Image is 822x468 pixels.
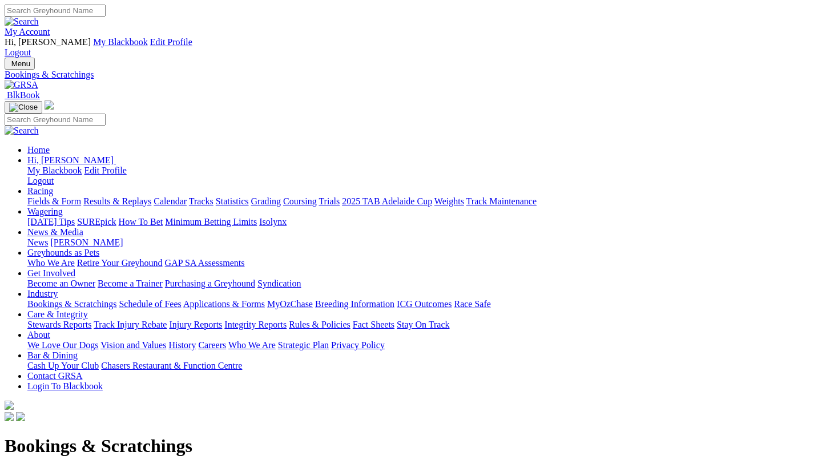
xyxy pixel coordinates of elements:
[27,196,817,207] div: Racing
[165,258,245,268] a: GAP SA Assessments
[5,47,31,57] a: Logout
[27,320,817,330] div: Care & Integrity
[5,37,817,58] div: My Account
[150,37,192,47] a: Edit Profile
[189,196,213,206] a: Tracks
[119,299,181,309] a: Schedule of Fees
[5,401,14,410] img: logo-grsa-white.png
[27,381,103,391] a: Login To Blackbook
[98,279,163,288] a: Become a Trainer
[93,37,148,47] a: My Blackbook
[5,17,39,27] img: Search
[331,340,385,350] a: Privacy Policy
[77,217,116,227] a: SUREpick
[27,258,75,268] a: Who We Are
[27,145,50,155] a: Home
[5,101,42,114] button: Toggle navigation
[100,340,166,350] a: Vision and Values
[5,412,14,421] img: facebook.svg
[169,320,222,329] a: Injury Reports
[5,58,35,70] button: Toggle navigation
[27,340,98,350] a: We Love Our Dogs
[84,166,127,175] a: Edit Profile
[267,299,313,309] a: MyOzChase
[5,70,817,80] a: Bookings & Scratchings
[289,320,350,329] a: Rules & Policies
[27,268,75,278] a: Get Involved
[27,330,50,340] a: About
[27,217,75,227] a: [DATE] Tips
[5,5,106,17] input: Search
[119,217,163,227] a: How To Bet
[278,340,329,350] a: Strategic Plan
[83,196,151,206] a: Results & Replays
[5,114,106,126] input: Search
[5,126,39,136] img: Search
[27,155,116,165] a: Hi, [PERSON_NAME]
[168,340,196,350] a: History
[27,320,91,329] a: Stewards Reports
[165,217,257,227] a: Minimum Betting Limits
[319,196,340,206] a: Trials
[5,90,40,100] a: BlkBook
[27,371,82,381] a: Contact GRSA
[5,80,38,90] img: GRSA
[259,217,287,227] a: Isolynx
[50,237,123,247] a: [PERSON_NAME]
[27,186,53,196] a: Racing
[27,350,78,360] a: Bar & Dining
[27,217,817,227] div: Wagering
[27,258,817,268] div: Greyhounds as Pets
[466,196,537,206] a: Track Maintenance
[16,412,25,421] img: twitter.svg
[27,227,83,237] a: News & Media
[434,196,464,206] a: Weights
[11,59,30,68] span: Menu
[27,289,58,298] a: Industry
[315,299,394,309] a: Breeding Information
[101,361,242,370] a: Chasers Restaurant & Function Centre
[27,166,817,186] div: Hi, [PERSON_NAME]
[224,320,287,329] a: Integrity Reports
[94,320,167,329] a: Track Injury Rebate
[5,27,50,37] a: My Account
[27,248,99,257] a: Greyhounds as Pets
[5,37,91,47] span: Hi, [PERSON_NAME]
[27,309,88,319] a: Care & Integrity
[7,90,40,100] span: BlkBook
[27,176,54,185] a: Logout
[27,207,63,216] a: Wagering
[454,299,490,309] a: Race Safe
[183,299,265,309] a: Applications & Forms
[27,237,48,247] a: News
[283,196,317,206] a: Coursing
[397,299,452,309] a: ICG Outcomes
[27,155,114,165] span: Hi, [PERSON_NAME]
[397,320,449,329] a: Stay On Track
[353,320,394,329] a: Fact Sheets
[27,340,817,350] div: About
[27,361,817,371] div: Bar & Dining
[154,196,187,206] a: Calendar
[257,279,301,288] a: Syndication
[27,299,817,309] div: Industry
[77,258,163,268] a: Retire Your Greyhound
[27,166,82,175] a: My Blackbook
[27,279,817,289] div: Get Involved
[27,279,95,288] a: Become an Owner
[45,100,54,110] img: logo-grsa-white.png
[5,435,817,457] h1: Bookings & Scratchings
[216,196,249,206] a: Statistics
[342,196,432,206] a: 2025 TAB Adelaide Cup
[27,361,99,370] a: Cash Up Your Club
[165,279,255,288] a: Purchasing a Greyhound
[251,196,281,206] a: Grading
[27,237,817,248] div: News & Media
[198,340,226,350] a: Careers
[27,299,116,309] a: Bookings & Scratchings
[228,340,276,350] a: Who We Are
[9,103,38,112] img: Close
[27,196,81,206] a: Fields & Form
